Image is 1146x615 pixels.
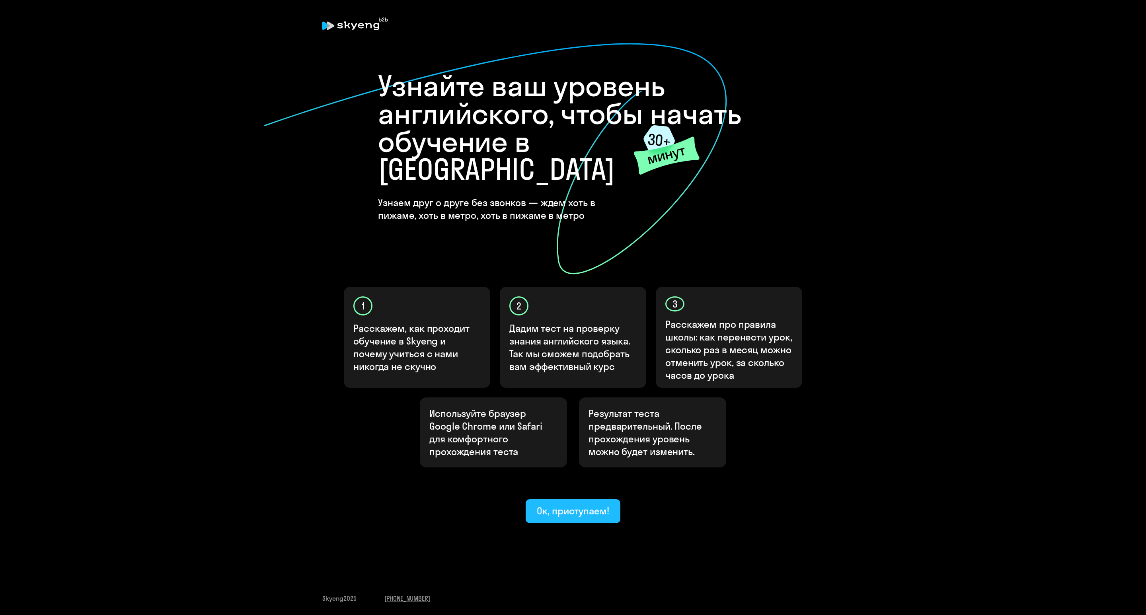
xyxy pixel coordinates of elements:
div: Ок, приступаем! [537,504,609,517]
button: Ок, приступаем! [526,499,620,523]
a: [PHONE_NUMBER] [384,594,430,603]
span: Skyeng 2025 [322,594,357,603]
p: Расскажем, как проходит обучение в Skyeng и почему учиться с нами никогда не скучно [353,322,481,373]
p: Результат теста предварительный. После прохождения уровень можно будет изменить. [589,407,717,458]
div: 3 [665,296,684,311]
p: Дадим тест на проверку знания английского языка. Так мы сможем подобрать вам эффективный курс [509,322,637,373]
h4: Узнаем друг о друге без звонков — ждем хоть в пижаме, хоть в метро, хоть в пижаме в метро [378,196,635,222]
p: Расскажем про правила школы: как перенести урок, сколько раз в месяц можно отменить урок, за скол... [665,318,793,381]
div: 2 [509,296,528,315]
p: Используйте браузер Google Chrome или Safari для комфортного прохождения теста [429,407,557,458]
div: 1 [353,296,372,315]
h1: Узнайте ваш уровень английского, чтобы начать обучение в [GEOGRAPHIC_DATA] [378,72,768,183]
